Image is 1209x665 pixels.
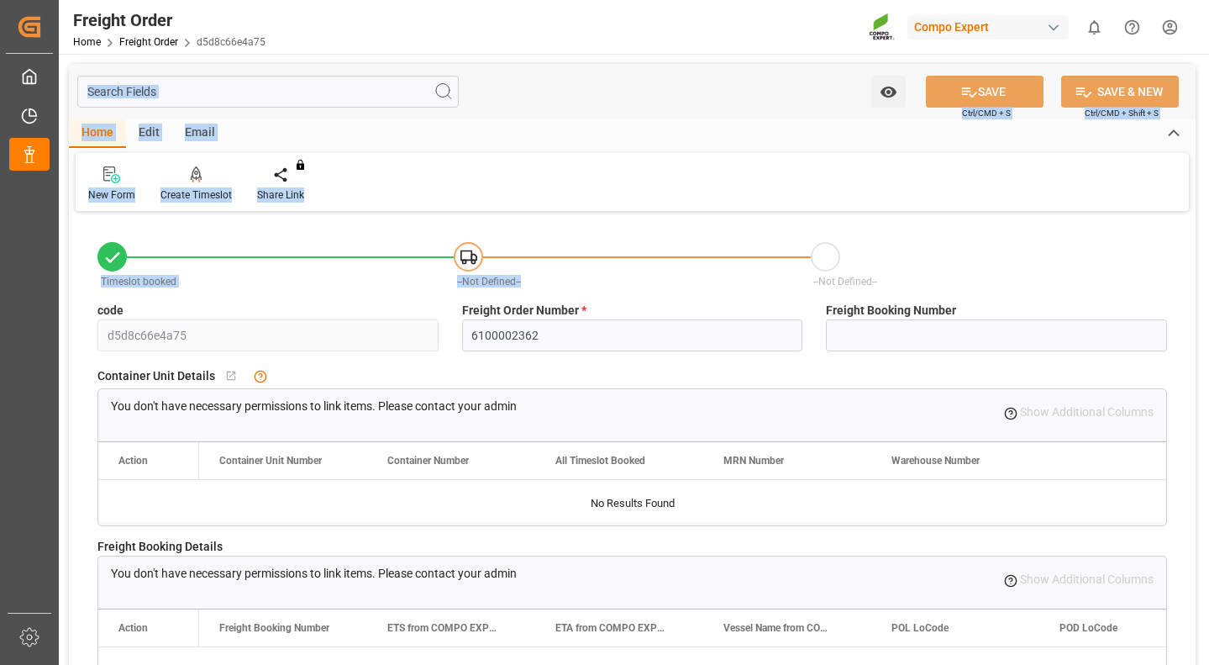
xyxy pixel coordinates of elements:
[160,187,232,203] div: Create Timeslot
[962,107,1011,119] span: Ctrl/CMD + S
[387,622,500,634] span: ETS from COMPO EXPERT
[97,538,223,556] span: Freight Booking Details
[119,36,178,48] a: Freight Order
[926,76,1043,108] button: SAVE
[1061,76,1179,108] button: SAVE & NEW
[88,187,135,203] div: New Form
[907,11,1075,43] button: Compo Expert
[97,367,215,385] span: Container Unit Details
[172,119,228,148] div: Email
[462,302,586,319] span: Freight Order Number
[118,455,148,467] div: Action
[1075,8,1113,46] button: show 0 new notifications
[73,36,101,48] a: Home
[219,622,329,634] span: Freight Booking Number
[126,119,172,148] div: Edit
[1113,8,1151,46] button: Help Center
[869,13,896,42] img: Screenshot%202023-09-29%20at%2010.02.21.png_1712312052.png
[907,15,1069,40] div: Compo Expert
[97,302,124,319] span: code
[1085,107,1159,119] span: Ctrl/CMD + Shift + S
[77,76,459,108] input: Search Fields
[555,622,668,634] span: ETA from COMPO EXPERT
[101,276,176,288] span: Timeslot booked
[891,455,980,467] span: Warehouse Number
[73,8,265,33] div: Freight Order
[555,455,645,467] span: All Timeslot Booked
[111,565,517,583] p: You don't have necessary permissions to link items. Please contact your admin
[723,455,784,467] span: MRN Number
[387,455,469,467] span: Container Number
[111,398,517,415] p: You don't have necessary permissions to link items. Please contact your admin
[457,276,521,288] span: --Not Defined--
[871,76,906,108] button: open menu
[826,302,956,319] span: Freight Booking Number
[118,622,148,634] div: Action
[219,455,322,467] span: Container Unit Number
[1059,622,1117,634] span: POD LoCode
[891,622,949,634] span: POL LoCode
[69,119,126,148] div: Home
[813,276,877,288] span: --Not Defined--
[723,622,836,634] span: Vessel Name from COMPO EXPERT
